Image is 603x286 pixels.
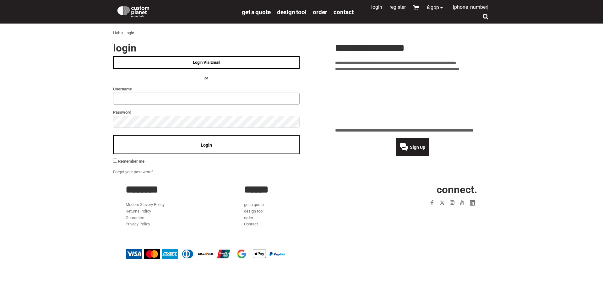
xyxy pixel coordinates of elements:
img: Mastercard [144,249,160,259]
a: Login [371,4,382,10]
a: Modern Slavery Policy [126,202,165,207]
img: Diners Club [180,249,196,259]
a: Login Via Email [113,56,300,69]
a: order [313,8,327,15]
a: Register [389,4,406,10]
a: design tool [244,209,263,213]
span: [PHONE_NUMBER] [453,4,488,10]
img: PayPal [269,252,285,256]
a: Guarantee [126,215,144,220]
img: American Express [162,249,178,259]
span: design tool [277,8,307,16]
img: China UnionPay [216,249,231,259]
a: Hub [113,30,120,35]
span: Login [201,143,212,148]
span: Remember me [118,159,144,164]
a: Returns Policy [126,209,151,213]
h2: Login [113,43,300,53]
a: Privacy Policy [126,222,150,226]
span: Sign Up [410,145,425,150]
div: Login [124,30,134,36]
a: order [244,215,253,220]
span: £ [427,5,431,10]
a: design tool [277,8,307,15]
img: Discover [198,249,214,259]
input: Remember me [113,159,117,163]
iframe: Customer reviews powered by Trustpilot [391,212,477,219]
span: get a quote [242,8,271,16]
a: get a quote [244,202,264,207]
span: Login Via Email [193,60,220,65]
h2: CONNECT. [363,184,477,195]
img: Google Pay [234,249,249,259]
img: Custom Planet [116,5,150,17]
label: Username [113,85,300,93]
span: order [313,8,327,16]
a: Contact [244,222,258,226]
iframe: Customer reviews powered by Trustpilot [335,77,490,124]
label: Password [113,109,300,116]
img: Visa [126,249,142,259]
a: get a quote [242,8,271,15]
h4: OR [113,75,300,82]
a: Forgot your password? [113,170,153,174]
a: Contact [334,8,354,15]
img: Apple Pay [252,249,267,259]
span: GBP [431,5,439,10]
span: Contact [334,8,354,16]
a: Custom Planet [113,2,239,20]
div: > [121,30,123,36]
